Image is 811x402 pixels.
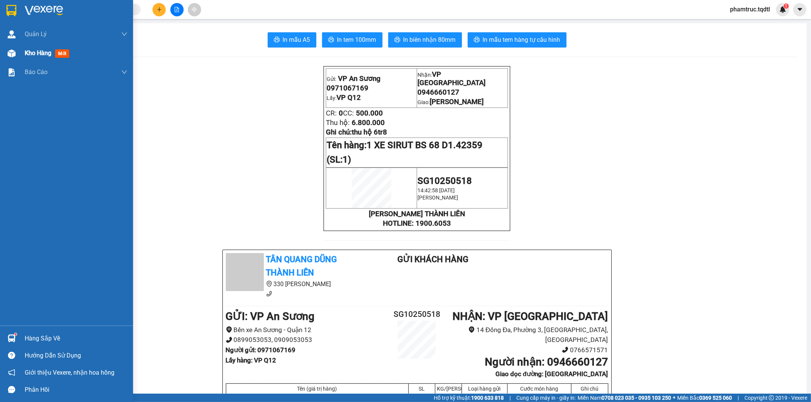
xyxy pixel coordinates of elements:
[327,84,368,92] span: 0971067169
[383,219,451,228] strong: HOTLINE: 1900.6053
[738,394,739,402] span: |
[268,32,316,47] button: printerIn mẫu A5
[8,352,15,359] span: question-circle
[3,22,45,30] span: 0971067169
[25,49,51,57] span: Kho hàng
[468,326,475,333] span: environment
[562,347,568,353] span: phone
[327,95,361,101] span: Lấy:
[226,337,232,343] span: phone
[266,255,337,277] b: Tân Quang Dũng Thành Liên
[769,395,774,400] span: copyright
[677,394,732,402] span: Miền Bắc
[452,310,608,323] b: NHẬN : VP [GEOGRAPHIC_DATA]
[274,36,280,44] span: printer
[226,335,385,345] li: 0899053053, 0909053053
[385,308,449,321] h2: SG10250518
[779,6,786,13] img: icon-new-feature
[192,7,197,12] span: aim
[3,4,35,21] span: VP An Sương
[449,345,608,355] li: 0766571571
[46,22,88,30] span: 0946660127
[394,36,400,44] span: printer
[55,49,69,58] span: mới
[8,30,16,38] img: warehouse-icon
[417,88,459,97] span: 0946660127
[417,176,472,186] span: SG10250518
[121,31,127,37] span: down
[797,6,803,13] span: caret-down
[3,32,39,40] span: Lấy:
[8,68,16,76] img: solution-icon
[28,52,61,61] span: 6.800.000
[516,394,576,402] span: Cung cấp máy in - giấy in:
[3,4,45,21] p: Gửi:
[6,5,16,16] img: logo-vxr
[188,3,201,16] button: aim
[157,7,162,12] span: plus
[152,3,166,16] button: plus
[266,291,272,297] span: phone
[25,67,48,77] span: Báo cáo
[170,3,184,16] button: file-add
[434,394,504,402] span: Hỗ trợ kỹ thuật:
[2,52,26,61] span: Thu hộ:
[338,74,381,83] span: VP An Sương
[602,395,671,401] strong: 0708 023 035 - 0935 103 250
[327,74,416,83] p: Gửi:
[403,35,456,44] span: In biên nhận 80mm
[785,3,787,9] span: 1
[495,370,608,378] b: Giao dọc đường: [GEOGRAPHIC_DATA]
[25,350,127,361] div: Hướng dẫn sử dụng
[46,4,114,21] span: VP [GEOGRAPHIC_DATA]
[8,49,16,57] img: warehouse-icon
[417,195,458,201] span: [PERSON_NAME]
[343,109,354,117] span: CC:
[336,93,361,102] span: VP Q12
[25,29,47,39] span: Quản Lý
[430,98,484,106] span: [PERSON_NAME]
[793,3,806,16] button: caret-down
[509,386,569,392] div: Cước món hàng
[8,369,15,376] span: notification
[226,310,315,323] b: GỬI : VP An Sương
[356,109,383,117] span: 500.000
[25,333,127,344] div: Hàng sắp về
[411,386,433,392] div: SL
[352,128,387,136] span: thu hộ 6tr8
[226,325,385,335] li: Bến xe An Sương - Quận 12
[8,386,15,393] span: message
[15,43,19,51] span: 0
[337,35,376,44] span: In tem 100mm
[226,346,296,354] b: Người gửi : 0971067169
[369,210,465,218] strong: [PERSON_NAME] THÀNH LIÊN
[417,99,484,105] span: Giao:
[509,394,511,402] span: |
[573,386,606,392] div: Ghi chú
[468,32,567,47] button: printerIn mẫu tem hàng tự cấu hình
[417,187,455,193] span: 14:42:58 [DATE]
[485,356,608,368] b: Người nhận : 0946660127
[343,154,351,165] span: 1)
[673,396,675,399] span: ⚪️
[474,36,480,44] span: printer
[327,140,482,165] span: 1 XE SIRUT BS 68 D1.42359 (SL:
[397,255,468,264] b: Gửi khách hàng
[228,386,406,392] div: Tên (giá trị hàng)
[449,325,608,345] li: 14 Đống Đa, Phường 3, [GEOGRAPHIC_DATA], [GEOGRAPHIC_DATA]
[60,32,114,40] span: [PERSON_NAME]
[226,326,232,333] span: environment
[328,36,334,44] span: printer
[46,32,114,40] span: Giao:
[471,395,504,401] strong: 1900 633 818
[25,384,127,396] div: Phản hồi
[784,3,789,9] sup: 1
[327,140,482,165] span: Tên hàng:
[578,394,671,402] span: Miền Nam
[322,32,382,47] button: printerIn tem 100mm
[352,119,385,127] span: 6.800.000
[226,356,276,364] b: Lấy hàng : VP Q12
[174,7,179,12] span: file-add
[699,395,732,401] strong: 0369 525 060
[25,368,114,377] span: Giới thiệu Vexere, nhận hoa hồng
